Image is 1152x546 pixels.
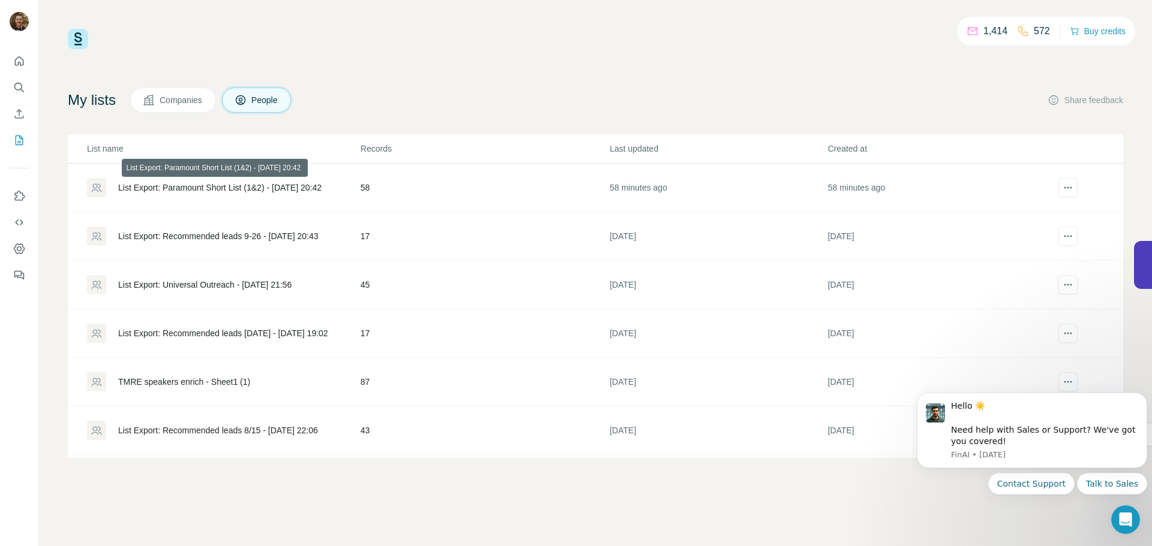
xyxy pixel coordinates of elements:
[10,212,29,233] button: Use Surfe API
[1058,227,1078,246] button: actions
[609,261,827,309] td: [DATE]
[10,185,29,207] button: Use Surfe on LinkedIn
[912,378,1152,540] iframe: Intercom notifications message
[827,455,1045,503] td: [DATE]
[1058,324,1078,343] button: actions
[827,406,1045,455] td: [DATE]
[118,376,250,388] div: TMRE speakers enrich - Sheet1 (1)
[828,143,1045,155] p: Created at
[609,455,827,503] td: [DATE]
[609,212,827,261] td: [DATE]
[360,309,609,358] td: 17
[118,230,319,242] div: List Export: Recommended leads 9-26 - [DATE] 20:43
[360,261,609,309] td: 45
[1048,94,1123,106] button: Share feedback
[827,358,1045,406] td: [DATE]
[1058,372,1078,391] button: actions
[360,406,609,455] td: 43
[68,91,116,110] h4: My lists
[360,164,609,212] td: 58
[118,327,328,339] div: List Export: Recommended leads [DATE] - [DATE] 19:02
[360,455,609,503] td: 69
[609,406,827,455] td: [DATE]
[609,309,827,358] td: [DATE]
[10,238,29,260] button: Dashboard
[827,164,1045,212] td: 58 minutes ago
[118,182,322,194] div: List Export: Paramount Short List (1&2) - [DATE] 20:42
[983,24,1007,38] p: 1,414
[360,358,609,406] td: 87
[118,279,292,291] div: List Export: Universal Outreach - [DATE] 21:56
[118,424,318,436] div: List Export: Recommended leads 8/15 - [DATE] 22:06
[1111,505,1140,534] iframe: Intercom live chat
[10,77,29,98] button: Search
[827,309,1045,358] td: [DATE]
[827,261,1045,309] td: [DATE]
[10,12,29,31] img: Avatar
[1034,24,1050,38] p: 572
[609,358,827,406] td: [DATE]
[1070,23,1126,40] button: Buy credits
[68,29,88,49] img: Surfe Logo
[160,94,203,106] span: Companies
[10,129,29,151] button: My lists
[10,264,29,286] button: Feedback
[10,103,29,125] button: Enrich CSV
[610,143,826,155] p: Last updated
[360,212,609,261] td: 17
[1058,178,1078,197] button: actions
[609,164,827,212] td: 58 minutes ago
[1058,275,1078,294] button: actions
[87,143,359,155] p: List name
[827,212,1045,261] td: [DATE]
[10,50,29,72] button: Quick start
[251,94,279,106] span: People
[361,143,608,155] p: Records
